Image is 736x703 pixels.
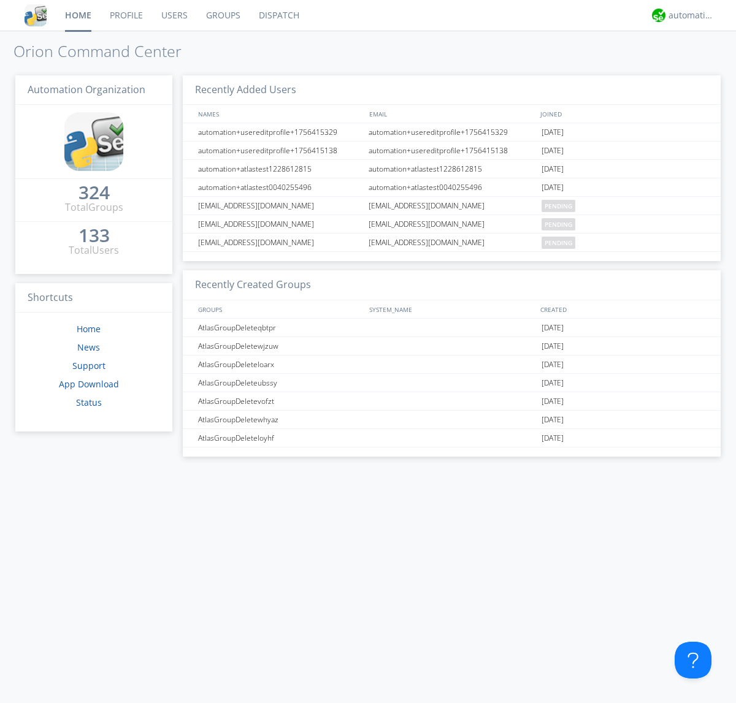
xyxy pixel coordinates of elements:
[542,337,564,355] span: [DATE]
[366,142,539,159] div: automation+usereditprofile+1756415138
[72,360,105,371] a: Support
[183,234,721,252] a: [EMAIL_ADDRESS][DOMAIN_NAME][EMAIL_ADDRESS][DOMAIN_NAME]pending
[183,75,721,105] h3: Recently Added Users
[69,243,119,257] div: Total Users
[64,112,123,171] img: cddb5a64eb264b2086981ab96f4c1ba7
[195,319,365,336] div: AtlasGroupDeleteqbtpr
[183,429,721,447] a: AtlasGroupDeleteloyhf[DATE]
[183,178,721,197] a: automation+atlastest0040255496automation+atlastest0040255496[DATE]
[79,229,110,243] a: 133
[675,642,711,678] iframe: Toggle Customer Support
[195,300,363,318] div: GROUPS
[542,237,575,249] span: pending
[183,319,721,337] a: AtlasGroupDeleteqbtpr[DATE]
[59,378,119,390] a: App Download
[183,411,721,429] a: AtlasGroupDeletewhyaz[DATE]
[542,429,564,447] span: [DATE]
[195,355,365,373] div: AtlasGroupDeleteloarx
[195,178,365,196] div: automation+atlastest0040255496
[542,392,564,411] span: [DATE]
[366,178,539,196] div: automation+atlastest0040255496
[366,123,539,141] div: automation+usereditprofile+1756415329
[183,197,721,215] a: [EMAIL_ADDRESS][DOMAIN_NAME][EMAIL_ADDRESS][DOMAIN_NAME]pending
[77,341,100,353] a: News
[542,142,564,160] span: [DATE]
[542,200,575,212] span: pending
[25,4,47,26] img: cddb5a64eb264b2086981ab96f4c1ba7
[542,411,564,429] span: [DATE]
[366,197,539,215] div: [EMAIL_ADDRESS][DOMAIN_NAME]
[537,105,709,123] div: JOINED
[195,105,363,123] div: NAMES
[195,197,365,215] div: [EMAIL_ADDRESS][DOMAIN_NAME]
[542,160,564,178] span: [DATE]
[542,178,564,197] span: [DATE]
[195,337,365,355] div: AtlasGroupDeletewjzuw
[542,319,564,337] span: [DATE]
[195,234,365,251] div: [EMAIL_ADDRESS][DOMAIN_NAME]
[195,142,365,159] div: automation+usereditprofile+1756415138
[366,105,537,123] div: EMAIL
[652,9,665,22] img: d2d01cd9b4174d08988066c6d424eccd
[366,215,539,233] div: [EMAIL_ADDRESS][DOMAIN_NAME]
[28,83,145,96] span: Automation Organization
[195,374,365,392] div: AtlasGroupDeleteubssy
[77,323,101,335] a: Home
[76,397,102,408] a: Status
[183,337,721,355] a: AtlasGroupDeletewjzuw[DATE]
[183,215,721,234] a: [EMAIL_ADDRESS][DOMAIN_NAME][EMAIL_ADDRESS][DOMAIN_NAME]pending
[195,411,365,428] div: AtlasGroupDeletewhyaz
[195,429,365,447] div: AtlasGroupDeleteloyhf
[195,160,365,178] div: automation+atlastest1228612815
[15,283,172,313] h3: Shortcuts
[183,374,721,392] a: AtlasGroupDeleteubssy[DATE]
[79,186,110,199] div: 324
[366,160,539,178] div: automation+atlastest1228612815
[669,9,715,21] div: automation+atlas
[183,392,721,411] a: AtlasGroupDeletevofzt[DATE]
[195,392,365,410] div: AtlasGroupDeletevofzt
[183,355,721,374] a: AtlasGroupDeleteloarx[DATE]
[79,229,110,241] div: 133
[79,186,110,200] a: 324
[542,374,564,392] span: [DATE]
[542,218,575,230] span: pending
[537,300,709,318] div: CREATED
[65,200,123,215] div: Total Groups
[195,123,365,141] div: automation+usereditprofile+1756415329
[542,355,564,374] span: [DATE]
[542,123,564,142] span: [DATE]
[183,270,721,300] h3: Recently Created Groups
[195,215,365,233] div: [EMAIL_ADDRESS][DOMAIN_NAME]
[183,142,721,160] a: automation+usereditprofile+1756415138automation+usereditprofile+1756415138[DATE]
[366,234,539,251] div: [EMAIL_ADDRESS][DOMAIN_NAME]
[183,123,721,142] a: automation+usereditprofile+1756415329automation+usereditprofile+1756415329[DATE]
[183,160,721,178] a: automation+atlastest1228612815automation+atlastest1228612815[DATE]
[366,300,537,318] div: SYSTEM_NAME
